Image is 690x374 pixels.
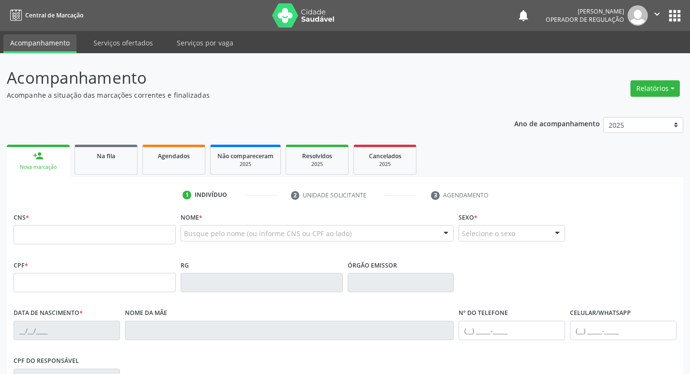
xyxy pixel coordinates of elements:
label: Nº do Telefone [459,306,508,321]
a: Acompanhamento [3,34,77,53]
span: Resolvidos [302,152,332,160]
div: person_add [33,150,44,161]
input: __/__/____ [14,321,120,340]
label: Nome da mãe [125,306,167,321]
button: Relatórios [630,80,680,97]
span: Operador de regulação [546,15,624,24]
label: CNS [14,210,29,225]
label: CPF do responsável [14,354,79,369]
span: Agendados [158,152,190,160]
div: [PERSON_NAME] [546,7,624,15]
span: Na fila [97,152,115,160]
span: Selecione o sexo [462,228,515,239]
p: Ano de acompanhamento [514,117,600,129]
div: 2025 [293,161,341,168]
a: Serviços por vaga [170,34,240,51]
p: Acompanhe a situação das marcações correntes e finalizadas [7,90,480,100]
label: Sexo [459,210,477,225]
label: Nome [181,210,202,225]
a: Serviços ofertados [87,34,160,51]
label: CPF [14,258,28,273]
label: RG [181,258,189,273]
i:  [652,9,662,19]
button: apps [666,7,683,24]
div: Nova marcação [14,164,63,171]
input: (__) _____-_____ [570,321,676,340]
button:  [648,5,666,26]
button: notifications [517,9,530,22]
span: Não compareceram [217,152,274,160]
div: 1 [183,191,191,199]
div: 2025 [217,161,274,168]
label: Órgão emissor [348,258,397,273]
div: Indivíduo [195,191,227,199]
span: Cancelados [369,152,401,160]
input: (__) _____-_____ [459,321,565,340]
a: Central de Marcação [7,7,83,23]
span: Central de Marcação [25,11,83,19]
span: Busque pelo nome (ou informe CNS ou CPF ao lado) [184,228,352,239]
p: Acompanhamento [7,66,480,90]
img: img [628,5,648,26]
label: Celular/WhatsApp [570,306,631,321]
label: Data de nascimento [14,306,83,321]
div: 2025 [361,161,409,168]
